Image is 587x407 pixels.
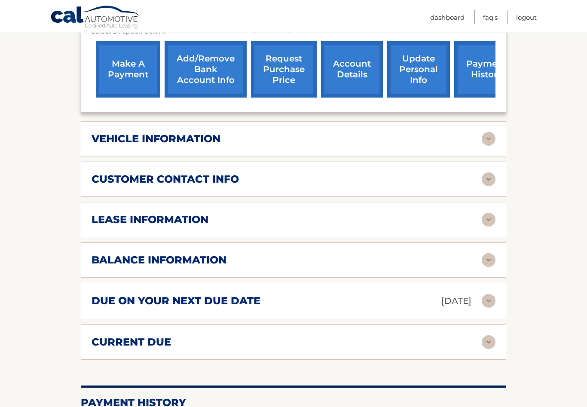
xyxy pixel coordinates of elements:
[454,42,519,98] a: payment history
[92,254,226,267] h2: balance information
[482,336,495,349] img: accordion-rest.svg
[441,294,471,309] p: [DATE]
[251,42,317,98] a: request purchase price
[165,42,247,98] a: Add/Remove bank account info
[516,10,537,24] a: Logout
[92,133,220,146] h2: vehicle information
[92,336,171,349] h2: current due
[92,173,239,186] h2: customer contact info
[50,6,141,31] a: Cal Automotive
[482,132,495,146] img: accordion-rest.svg
[321,42,383,98] a: account details
[482,213,495,227] img: accordion-rest.svg
[482,254,495,267] img: accordion-rest.svg
[482,294,495,308] img: accordion-rest.svg
[387,42,450,98] a: update personal info
[92,295,260,308] h2: due on your next due date
[483,10,498,24] a: FAQ's
[92,214,208,226] h2: lease information
[430,10,465,24] a: Dashboard
[482,173,495,187] img: accordion-rest.svg
[96,42,160,98] a: make a payment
